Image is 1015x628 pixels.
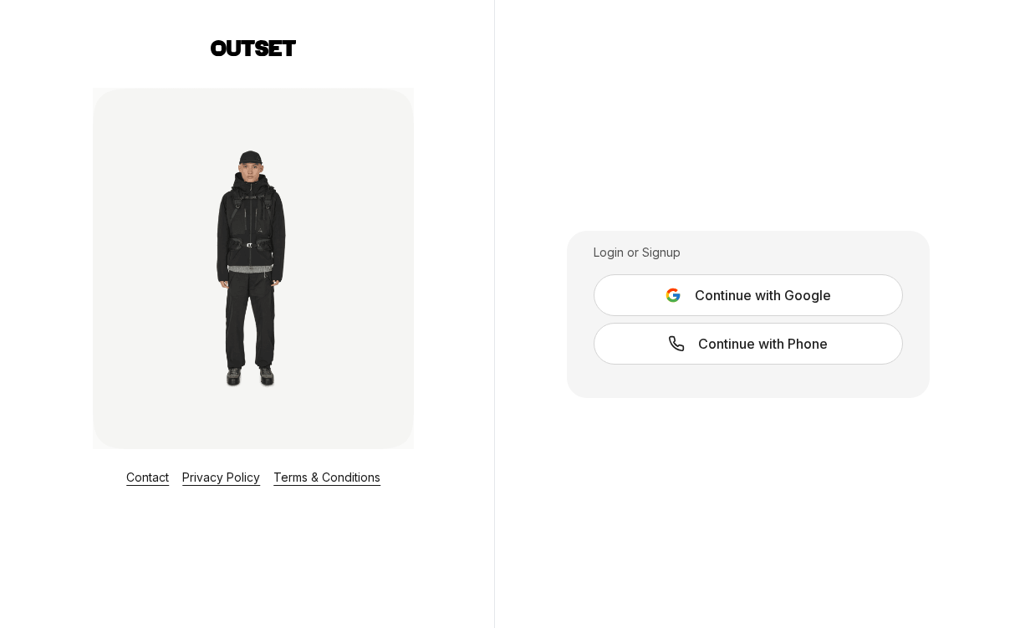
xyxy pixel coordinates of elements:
span: Continue with Google [695,285,831,305]
a: Privacy Policy [182,470,260,484]
a: Terms & Conditions [273,470,380,484]
a: Contact [126,470,169,484]
img: Login Layout Image [93,88,414,449]
span: Continue with Phone [698,334,828,354]
button: Continue with Google [594,274,903,316]
div: Login or Signup [594,244,903,261]
a: Continue with Phone [594,323,903,365]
